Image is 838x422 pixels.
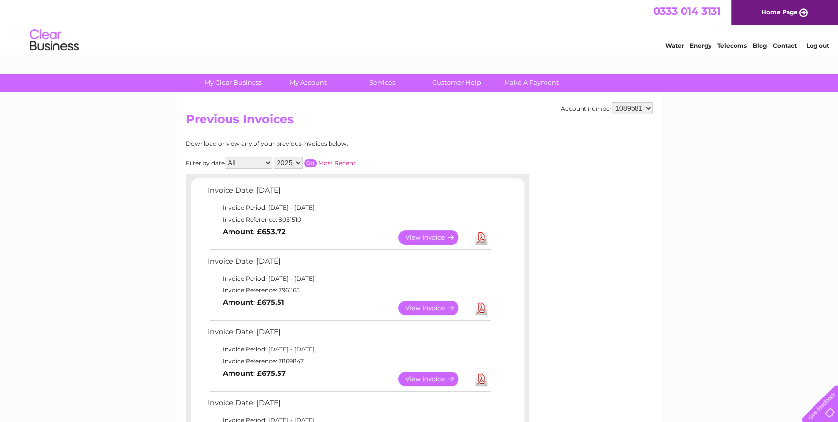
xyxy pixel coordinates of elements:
div: Account number [561,102,653,114]
a: My Account [267,74,348,92]
a: Water [665,42,684,49]
a: View [398,301,470,315]
div: Clear Business is a trading name of Verastar Limited (registered in [GEOGRAPHIC_DATA] No. 3667643... [188,5,651,48]
a: Make A Payment [491,74,572,92]
a: View [398,372,470,386]
a: Download [475,301,487,315]
a: Blog [753,42,767,49]
a: Most Recent [318,159,356,167]
a: Download [475,230,487,245]
td: Invoice Period: [DATE] - [DATE] [205,273,492,285]
a: Services [342,74,423,92]
a: Download [475,372,487,386]
a: Telecoms [717,42,747,49]
td: Invoice Reference: 8051510 [205,214,492,225]
img: logo.png [29,25,79,55]
b: Amount: £675.51 [223,298,284,307]
td: Invoice Reference: 7961165 [205,284,492,296]
td: Invoice Date: [DATE] [205,255,492,273]
a: Energy [690,42,711,49]
div: Filter by date [186,157,443,169]
a: 0333 014 3131 [653,5,721,17]
a: My Clear Business [193,74,274,92]
td: Invoice Period: [DATE] - [DATE] [205,202,492,214]
a: Contact [773,42,797,49]
a: Log out [806,42,829,49]
a: View [398,230,470,245]
td: Invoice Reference: 7869847 [205,355,492,367]
a: Customer Help [416,74,497,92]
div: Download or view any of your previous invoices below. [186,140,443,147]
b: Amount: £675.57 [223,369,286,378]
td: Invoice Date: [DATE] [205,325,492,344]
td: Invoice Date: [DATE] [205,184,492,202]
b: Amount: £653.72 [223,227,286,236]
h2: Previous Invoices [186,112,653,131]
td: Invoice Date: [DATE] [205,397,492,415]
td: Invoice Period: [DATE] - [DATE] [205,344,492,355]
